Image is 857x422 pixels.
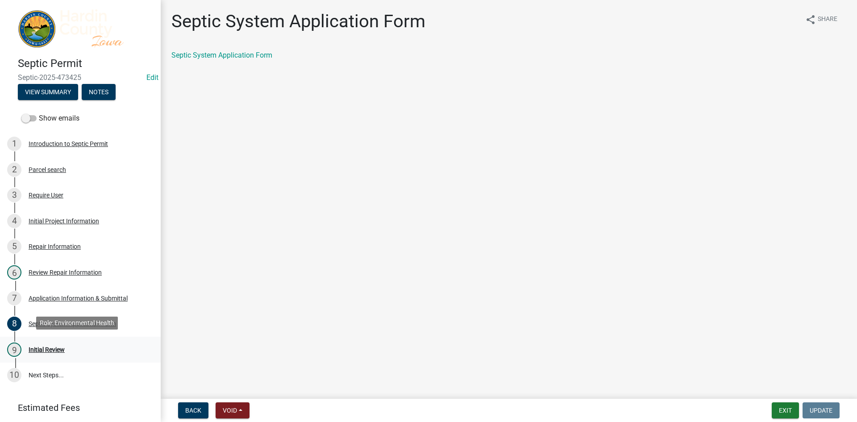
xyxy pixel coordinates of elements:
label: Show emails [21,113,79,124]
div: Application Information & Submittal [29,295,128,301]
wm-modal-confirm: Edit Application Number [146,73,158,82]
img: Hardin County, Iowa [18,9,146,48]
div: 10 [7,368,21,382]
a: Edit [146,73,158,82]
wm-modal-confirm: Notes [82,89,116,96]
span: Update [810,407,832,414]
h1: Septic System Application Form [171,11,425,32]
div: 4 [7,214,21,228]
i: share [805,14,816,25]
div: Require User [29,192,63,198]
div: 9 [7,343,21,357]
div: 1 [7,137,21,151]
button: View Summary [18,84,78,100]
button: Update [803,402,840,418]
div: 2 [7,163,21,177]
span: Share [818,14,837,25]
button: Exit [772,402,799,418]
span: Void [223,407,237,414]
div: Introduction to Septic Permit [29,141,108,147]
span: Septic-2025-473425 [18,73,143,82]
div: 3 [7,188,21,202]
div: Role: Environmental Health [36,317,118,330]
div: Initial Project Information [29,218,99,224]
div: Parcel search [29,167,66,173]
div: 7 [7,291,21,305]
button: shareShare [798,11,845,28]
div: Review Repair Information [29,269,102,276]
h4: Septic Permit [18,57,154,70]
span: Back [185,407,201,414]
div: Repair Information [29,243,81,250]
button: Notes [82,84,116,100]
div: Initial Review [29,347,65,353]
div: 5 [7,239,21,254]
div: 6 [7,265,21,280]
button: Void [216,402,250,418]
button: Back [178,402,208,418]
a: Estimated Fees [7,399,146,417]
div: Septic System Application Form [29,321,116,327]
wm-modal-confirm: Summary [18,89,78,96]
div: 8 [7,317,21,331]
a: Septic System Application Form [171,51,272,59]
